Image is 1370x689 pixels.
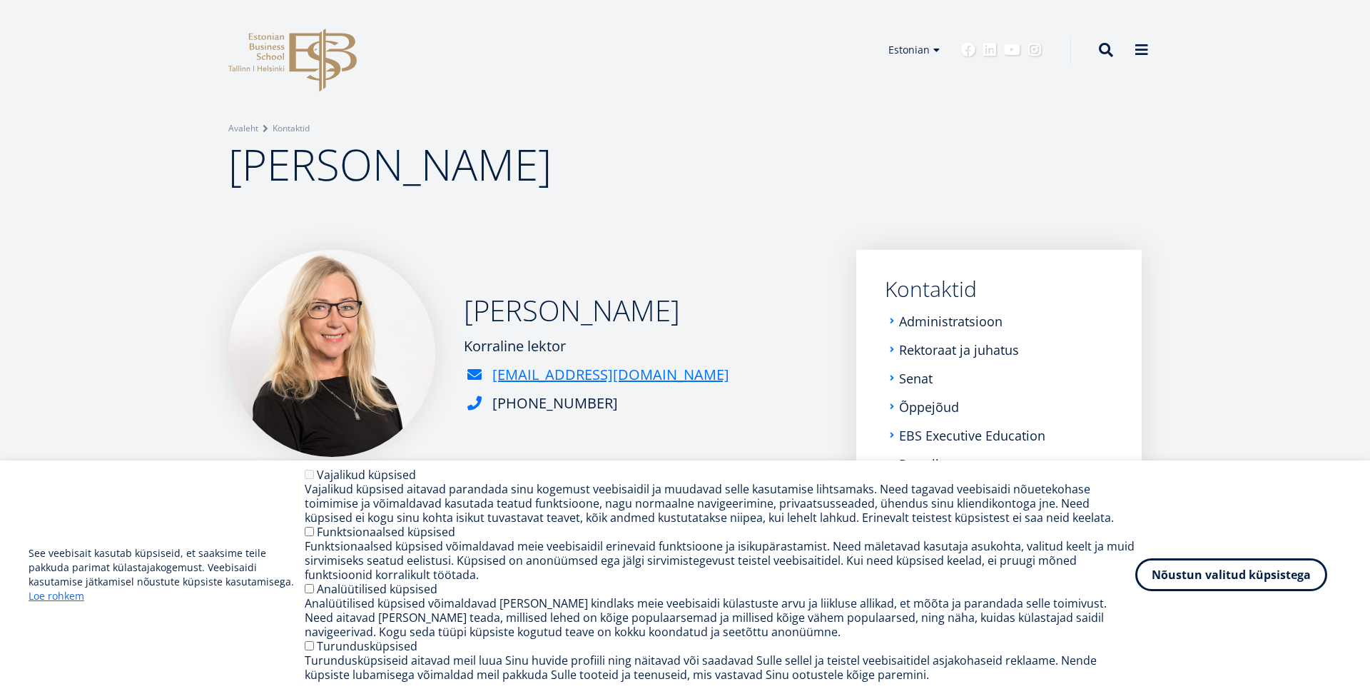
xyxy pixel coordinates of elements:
[492,393,618,414] div: [PHONE_NUMBER]
[29,589,84,603] a: Loe rohkem
[1027,43,1042,57] a: Instagram
[305,596,1135,639] div: Analüütilised küpsised võimaldavad [PERSON_NAME] kindlaks meie veebisaidi külastuste arvu ja liik...
[961,43,975,57] a: Facebook
[899,457,946,471] a: Pressile
[1004,43,1020,57] a: Youtube
[899,428,1045,443] a: EBS Executive Education
[305,482,1135,525] div: Vajalikud küpsised aitavad parandada sinu kogemust veebisaidil ja muudavad selle kasutamise lihts...
[899,314,1003,328] a: Administratsioon
[885,278,1113,300] a: Kontaktid
[317,524,455,540] label: Funktsionaalsed küpsised
[492,364,729,386] a: [EMAIL_ADDRESS][DOMAIN_NAME]
[899,343,1019,357] a: Rektoraat ja juhatus
[899,371,933,386] a: Senat
[983,43,997,57] a: Linkedin
[228,121,258,136] a: Avaleht
[273,121,310,136] a: Kontaktid
[1135,558,1327,591] button: Nõustun valitud küpsistega
[305,653,1135,682] div: Turundusküpsiseid aitavad meil luua Sinu huvide profiili ning näitavad või saadavad Sulle sellel ...
[464,293,729,328] h2: [PERSON_NAME]
[305,539,1135,582] div: Funktsionaalsed küpsised võimaldavad meie veebisaidil erinevaid funktsioone ja isikupärastamist. ...
[317,581,437,597] label: Analüütilised küpsised
[899,400,959,414] a: Õppejõud
[29,546,305,603] p: See veebisait kasutab küpsiseid, et saaksime teile pakkuda parimat külastajakogemust. Veebisaidi ...
[317,638,417,654] label: Turundusküpsised
[317,467,416,483] label: Vajalikud küpsised
[228,250,435,457] img: Inga Kaha
[464,336,729,357] div: Korraline lektor
[228,135,552,193] span: [PERSON_NAME]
